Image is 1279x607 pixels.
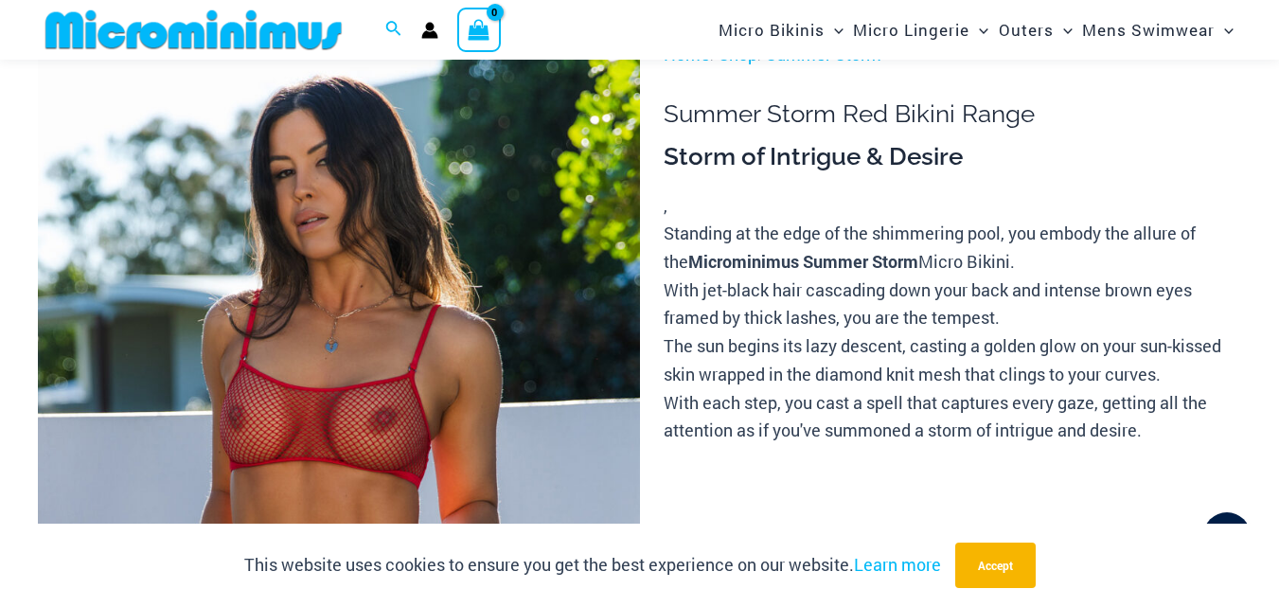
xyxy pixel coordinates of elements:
a: Micro BikinisMenu ToggleMenu Toggle [714,6,848,54]
a: View Shopping Cart, empty [457,8,501,51]
p: Standing at the edge of the shimmering pool, you embody the allure of the Micro Bikini. With jet-... [664,220,1241,445]
nav: Site Navigation [711,3,1241,57]
a: Search icon link [385,18,402,43]
button: Accept [955,543,1036,588]
span: Outers [999,6,1054,54]
span: Menu Toggle [1054,6,1073,54]
span: Menu Toggle [825,6,844,54]
b: Microminimus Summer Storm [688,250,918,273]
span: Micro Bikinis [719,6,825,54]
span: Menu Toggle [969,6,988,54]
h1: Summer Storm Red Bikini Range [664,99,1241,129]
span: Menu Toggle [1215,6,1234,54]
span: Micro Lingerie [853,6,969,54]
a: Account icon link [421,22,438,39]
a: Micro LingerieMenu ToggleMenu Toggle [848,6,993,54]
div: , [664,141,1241,445]
a: Mens SwimwearMenu ToggleMenu Toggle [1077,6,1238,54]
p: This website uses cookies to ensure you get the best experience on our website. [244,551,941,580]
h3: Storm of Intrigue & Desire [664,141,1241,173]
a: Learn more [854,553,941,576]
a: OutersMenu ToggleMenu Toggle [994,6,1077,54]
span: Mens Swimwear [1082,6,1215,54]
img: MM SHOP LOGO FLAT [38,9,349,51]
